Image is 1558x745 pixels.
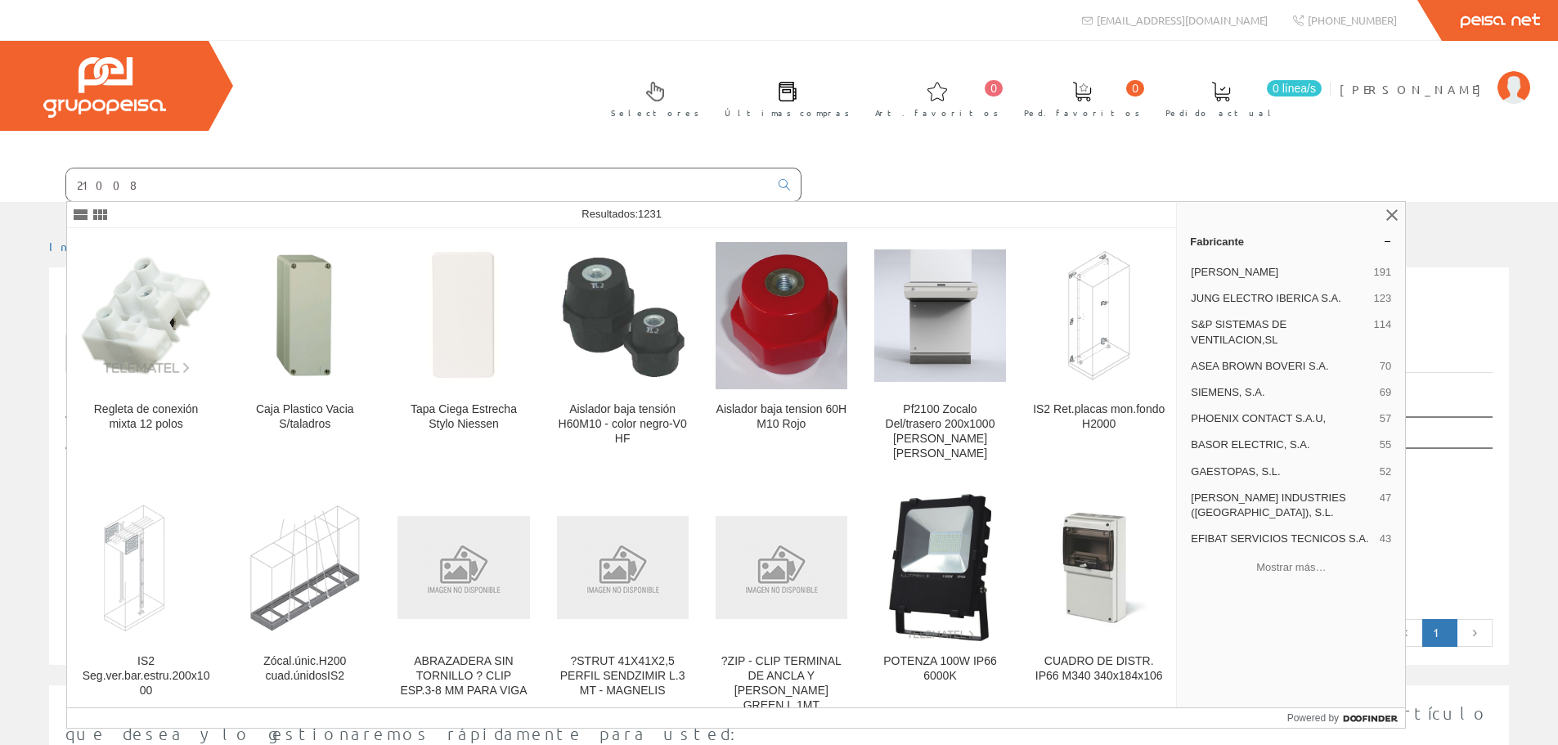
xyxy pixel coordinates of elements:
div: Tapa Ciega Estrecha Stylo Niessen [397,402,529,432]
input: Buscar ... [66,168,769,201]
div: IS2 Ret.placas mon.fondo H2000 [1033,402,1165,432]
span: 57 [1380,411,1391,426]
span: 1231 [638,208,662,220]
a: CUADRO DE DISTR. IP66 M340 340x184x106 CUADRO DE DISTR. IP66 M340 340x184x106 [1020,481,1178,732]
div: ABRAZADERA SIN TORNILLO ? CLIP ESP.3-8 MM PARA VIGA [397,654,529,698]
a: Aislador baja tension 60H M10 Rojo Aislador baja tension 60H M10 Rojo [703,229,860,480]
div: Regleta de conexión mixta 12 polos [80,402,212,432]
a: Inicio [49,239,119,254]
span: [PHONE_NUMBER] [1308,13,1397,27]
img: Caja Plastico Vacia S/taladros [239,249,370,381]
span: 55 [1380,438,1391,452]
a: ?ZIP - CLIP TERMINAL DE ANCLA Y BORNES - GAMA GREEN L.1MT ?ZIP - CLIP TERMINAL DE ANCLA Y [PERSON... [703,481,860,732]
a: IS2 Seg.ver.bar.estru.200x1000 IS2 Seg.ver.bar.estru.200x1000 [67,481,225,732]
span: 69 [1380,385,1391,400]
span: 43 [1380,532,1391,546]
span: Selectores [611,105,699,121]
span: 0 línea/s [1267,80,1322,96]
span: 52 [1380,465,1391,479]
img: Grupo Peisa [43,57,166,118]
div: IS2 Seg.ver.bar.estru.200x1000 [80,654,212,698]
span: Powered by [1287,711,1339,725]
span: JUNG ELECTRO IBERICA S.A. [1191,291,1367,306]
span: Art. favoritos [875,105,999,121]
span: [PERSON_NAME] [1340,81,1489,97]
img: CUADRO DE DISTR. IP66 M340 340x184x106 [1033,502,1165,634]
span: EFIBAT SERVICIOS TECNICOS S.A. [1191,532,1373,546]
a: Listado de artículos [65,334,315,373]
span: GAESTOPAS, S.L. [1191,465,1373,479]
a: Últimas compras [708,68,858,128]
div: ?STRUT 41X41X2,5 PERFIL SENDZIMIR L.3 MT - MAGNELIS [557,654,689,698]
span: S&P SISTEMAS DE VENTILACION,SL [1191,317,1367,347]
a: Powered by [1287,708,1406,728]
img: ABRAZADERA SIN TORNILLO ? CLIP ESP.3-8 MM PARA VIGA [397,516,529,619]
span: 0 [1126,80,1144,96]
a: ?STRUT 41X41X2,5 PERFIL SENDZIMIR L.3 MT - MAGNELIS ?STRUT 41X41X2,5 PERFIL SENDZIMIR L.3 MT - MA... [544,481,702,732]
button: Mostrar más… [1183,554,1399,581]
img: Pf2100 Zocalo Del/trasero 200x1000 Chapa Acero Eldon [874,249,1006,381]
img: Aislador baja tension 60H M10 Rojo [716,242,847,389]
div: Pf2100 Zocalo Del/trasero 200x1000 [PERSON_NAME] [PERSON_NAME] [874,402,1006,461]
img: IS2 Seg.ver.bar.estru.200x1000 [80,502,212,634]
div: Caja Plastico Vacia S/taladros [239,402,370,432]
span: BASOR ELECTRIC, S.A. [1191,438,1373,452]
span: 0 [985,80,1003,96]
span: 47 [1380,491,1391,520]
a: Pf2100 Zocalo Del/trasero 200x1000 Chapa Acero Eldon Pf2100 Zocalo Del/trasero 200x1000 [PERSON_N... [861,229,1019,480]
span: Resultados: [581,208,662,220]
img: Zócal.únic.H200 cuad.únidosIS2 [239,502,370,634]
a: Zócal.únic.H200 cuad.únidosIS2 Zócal.únic.H200 cuad.únidosIS2 [226,481,384,732]
img: IS2 Ret.placas mon.fondo H2000 [1033,249,1165,381]
div: CUADRO DE DISTR. IP66 M340 340x184x106 [1033,654,1165,684]
div: ?ZIP - CLIP TERMINAL DE ANCLA Y [PERSON_NAME] GREEN L.1MT [716,654,847,713]
div: Aislador baja tension 60H M10 Rojo [716,402,847,432]
a: Regleta de conexión mixta 12 polos Regleta de conexión mixta 12 polos [67,229,225,480]
a: [PERSON_NAME] [1340,68,1530,83]
div: Aislador baja tensión H60M10 - color negro-V0 HF [557,402,689,447]
img: ?STRUT 41X41X2,5 PERFIL SENDZIMIR L.3 MT - MAGNELIS [557,516,689,619]
a: POTENZA 100W IP66 6000K POTENZA 100W IP66 6000K [861,481,1019,732]
img: Tapa Ciega Estrecha Stylo Niessen [397,249,529,381]
a: Página actual [1422,619,1457,647]
a: Fabricante [1177,228,1405,254]
img: ?ZIP - CLIP TERMINAL DE ANCLA Y BORNES - GAMA GREEN L.1MT [716,516,847,619]
a: IS2 Ret.placas mon.fondo H2000 IS2 Ret.placas mon.fondo H2000 [1020,229,1178,480]
span: [PERSON_NAME] [1191,265,1367,280]
h1: 210099 [65,294,1493,326]
span: 70 [1380,359,1391,374]
span: 191 [1374,265,1392,280]
span: [EMAIL_ADDRESS][DOMAIN_NAME] [1097,13,1268,27]
img: POTENZA 100W IP66 6000K [889,494,992,641]
span: PHOENIX CONTACT S.A.U, [1191,411,1373,426]
span: ASEA BROWN BOVERI S.A. [1191,359,1373,374]
span: Si no ha encontrado algún artículo en nuestro catálogo introduzca aquí la cantidad y la descripci... [65,703,1489,743]
a: Página siguiente [1457,619,1493,647]
span: 123 [1374,291,1392,306]
div: Mostrando página 1 de 1 [65,617,646,640]
span: Ped. favoritos [1024,105,1140,121]
span: 114 [1374,317,1392,347]
label: Mostrar [65,388,209,412]
div: POTENZA 100W IP66 6000K [874,654,1006,684]
img: Regleta de conexión mixta 12 polos [80,256,212,375]
img: Aislador baja tensión H60M10 - color negro-V0 HF [557,251,689,380]
span: Últimas compras [725,105,850,121]
a: Selectores [595,68,707,128]
span: SIEMENS, S.A. [1191,385,1373,400]
span: Pedido actual [1165,105,1277,121]
a: Aislador baja tensión H60M10 - color negro-V0 HF Aislador baja tensión H60M10 - color negro-V0 HF [544,229,702,480]
span: [PERSON_NAME] INDUSTRIES ([GEOGRAPHIC_DATA]), S.L. [1191,491,1373,520]
a: ABRAZADERA SIN TORNILLO ? CLIP ESP.3-8 MM PARA VIGA ABRAZADERA SIN TORNILLO ? CLIP ESP.3-8 MM PAR... [384,481,542,732]
div: Zócal.únic.H200 cuad.únidosIS2 [239,654,370,684]
a: Tapa Ciega Estrecha Stylo Niessen Tapa Ciega Estrecha Stylo Niessen [384,229,542,480]
a: Caja Plastico Vacia S/taladros Caja Plastico Vacia S/taladros [226,229,384,480]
